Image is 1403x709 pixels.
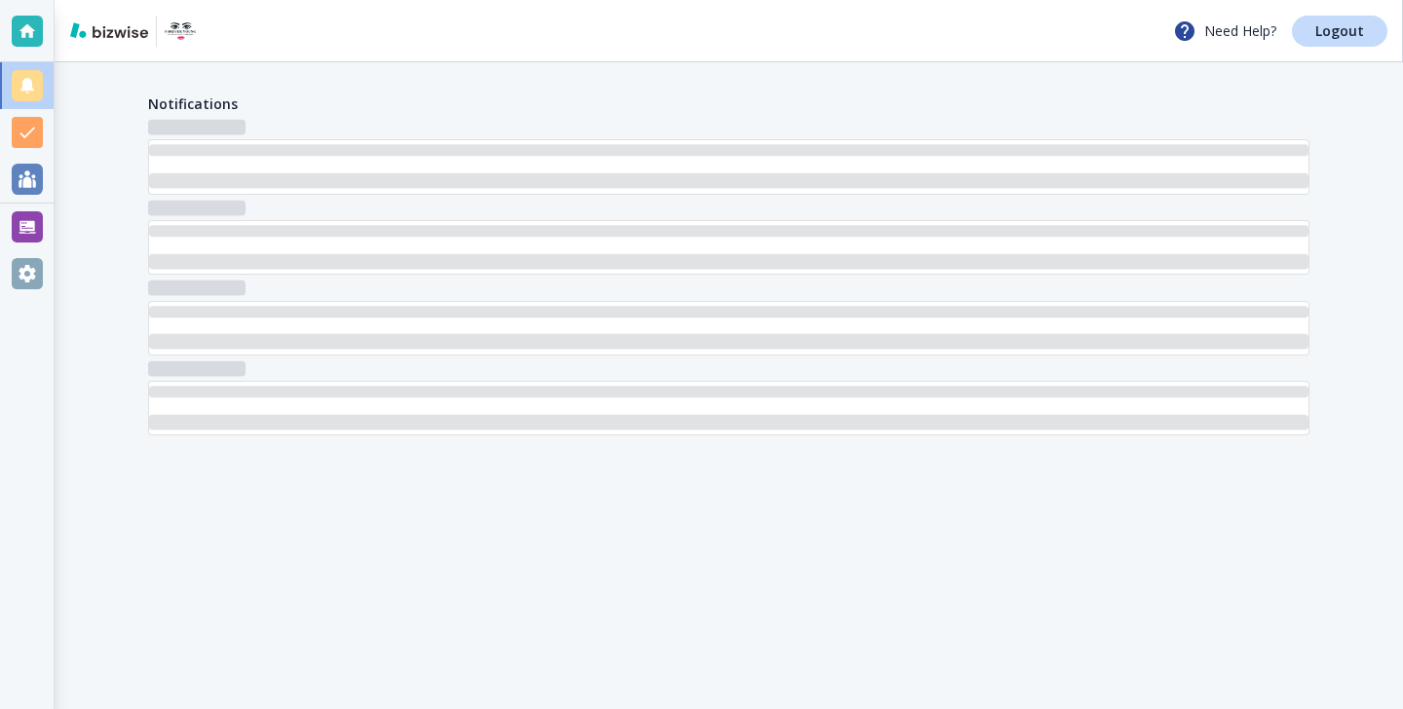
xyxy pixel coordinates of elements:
[70,22,148,38] img: bizwise
[1173,19,1276,43] p: Need Help?
[1292,16,1387,47] a: Logout
[1315,24,1364,38] p: Logout
[148,93,238,114] h4: Notifications
[165,16,196,47] img: Forever Young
